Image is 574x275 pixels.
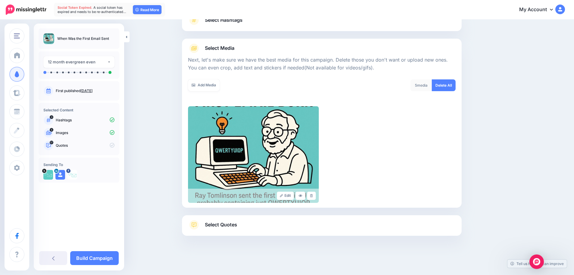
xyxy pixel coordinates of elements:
[205,44,234,52] span: Select Media
[55,170,65,180] img: user_default_image.png
[188,106,319,203] img: c61c170ab63be62201aff84fb2f0291b_large.jpg
[205,16,243,24] span: Select Hashtags
[80,88,93,93] a: [DATE]
[56,117,114,123] p: Hashtags
[205,221,237,229] span: Select Quotes
[43,33,54,44] img: c61c170ab63be62201aff84fb2f0291b_thumb.jpg
[43,170,53,180] img: uUtgmqiB-2057.jpg
[277,192,294,200] a: Edit
[507,260,567,268] a: Tell us how we can improve
[43,56,114,68] button: 12 month evergreen even
[56,130,114,136] p: Images
[57,36,109,42] p: When Was the First Email Sent
[188,43,456,53] a: Select Media
[50,141,53,144] span: 17
[529,254,544,269] div: Open Intercom Messenger
[50,128,53,132] span: 5
[14,33,20,39] img: menu.png
[188,56,456,72] p: Next, let's make sure we have the best media for this campaign. Delete those you don't want or up...
[133,5,162,14] a: Read More
[415,83,417,88] span: 5
[50,115,53,119] span: 0
[67,170,77,180] img: 15284121_674048486109516_5081588740640283593_n-bsa39815.png
[188,79,220,91] a: Add Media
[188,15,456,31] a: Select Hashtags
[43,162,114,167] h4: Sending To
[58,5,93,10] span: Social Token Expired.
[513,2,565,17] a: My Account
[48,59,107,66] div: 12 month evergreen even
[6,5,46,15] img: Missinglettr
[58,5,126,14] span: A social token has expired and needs to be re-authenticated…
[410,79,432,91] div: media
[432,79,456,91] a: Delete All
[56,143,114,148] p: Quotes
[188,53,456,203] div: Select Media
[188,220,456,236] a: Select Quotes
[43,108,114,112] h4: Selected Content
[56,88,114,94] p: First published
